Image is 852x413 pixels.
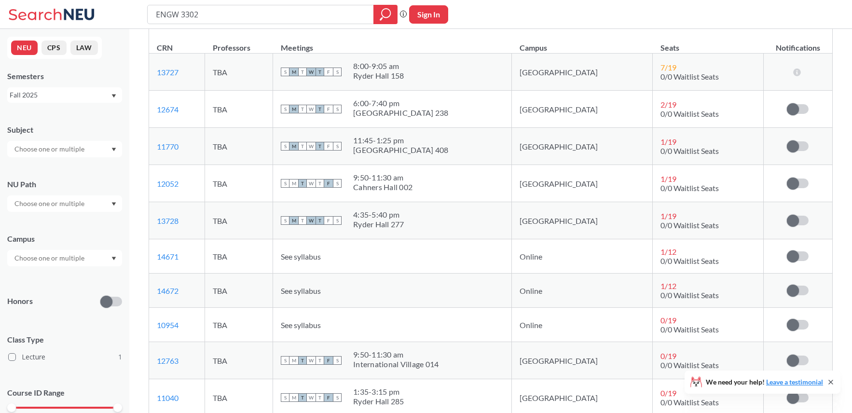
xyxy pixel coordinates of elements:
span: S [333,142,342,151]
div: Ryder Hall 285 [353,397,404,406]
span: F [324,393,333,402]
span: 0/0 Waitlist Seats [660,325,719,334]
input: Choose one or multiple [10,143,91,155]
div: [GEOGRAPHIC_DATA] 408 [353,145,448,155]
span: T [298,142,307,151]
span: 1 / 12 [660,247,676,256]
span: S [281,356,289,365]
div: Semesters [7,71,122,82]
div: 6:00 - 7:40 pm [353,98,448,108]
td: [GEOGRAPHIC_DATA] [512,91,653,128]
span: T [316,356,324,365]
td: TBA [205,274,273,308]
div: Subject [7,124,122,135]
div: 4:35 - 5:40 pm [353,210,404,220]
th: Meetings [273,33,512,54]
input: Choose one or multiple [10,252,91,264]
span: T [298,105,307,113]
svg: Dropdown arrow [111,202,116,206]
td: TBA [205,165,273,202]
span: 0/0 Waitlist Seats [660,360,719,370]
th: Notifications [764,33,832,54]
svg: Dropdown arrow [111,94,116,98]
div: magnifying glass [373,5,398,24]
span: M [289,393,298,402]
span: S [333,356,342,365]
span: S [333,68,342,76]
span: 0 / 19 [660,316,676,325]
span: 0/0 Waitlist Seats [660,109,719,118]
td: [GEOGRAPHIC_DATA] [512,342,653,379]
span: W [307,356,316,365]
span: 0/0 Waitlist Seats [660,256,719,265]
div: NU Path [7,179,122,190]
label: Lecture [8,351,122,363]
a: 11040 [157,393,179,402]
div: International Village 014 [353,359,439,369]
span: T [316,179,324,188]
span: 0/0 Waitlist Seats [660,220,719,230]
td: TBA [205,54,273,91]
span: T [298,68,307,76]
span: See syllabus [281,286,321,295]
span: W [307,216,316,225]
td: TBA [205,202,273,239]
span: T [316,105,324,113]
td: TBA [205,342,273,379]
span: M [289,105,298,113]
span: See syllabus [281,320,321,330]
div: Cahners Hall 002 [353,182,412,192]
a: 12763 [157,356,179,365]
p: Course ID Range [7,387,122,399]
span: S [333,393,342,402]
span: 0/0 Waitlist Seats [660,146,719,155]
span: W [307,68,316,76]
div: Dropdown arrow [7,250,122,266]
td: TBA [205,308,273,342]
span: S [281,393,289,402]
td: Online [512,239,653,274]
span: F [324,356,333,365]
span: 0/0 Waitlist Seats [660,183,719,193]
a: 14672 [157,286,179,295]
span: 2 / 19 [660,100,676,109]
span: 0 / 19 [660,351,676,360]
span: 1 / 19 [660,174,676,183]
td: TBA [205,239,273,274]
td: TBA [205,91,273,128]
td: [GEOGRAPHIC_DATA] [512,202,653,239]
button: CPS [41,41,67,55]
span: 1 [118,352,122,362]
svg: Dropdown arrow [111,148,116,151]
a: 12052 [157,179,179,188]
span: F [324,68,333,76]
div: Ryder Hall 277 [353,220,404,229]
div: 1:35 - 3:15 pm [353,387,404,397]
span: Class Type [7,334,122,345]
span: S [333,105,342,113]
span: S [281,216,289,225]
span: 0 / 19 [660,388,676,398]
td: Online [512,308,653,342]
td: [GEOGRAPHIC_DATA] [512,54,653,91]
svg: magnifying glass [380,8,391,21]
a: Leave a testimonial [766,378,823,386]
th: Seats [653,33,764,54]
span: T [298,393,307,402]
div: Dropdown arrow [7,141,122,157]
span: M [289,142,298,151]
span: T [298,356,307,365]
button: NEU [11,41,38,55]
a: 11770 [157,142,179,151]
span: T [298,179,307,188]
span: 7 / 19 [660,63,676,72]
div: Campus [7,234,122,244]
input: Choose one or multiple [10,198,91,209]
div: CRN [157,42,173,53]
span: W [307,142,316,151]
span: S [281,105,289,113]
span: S [281,68,289,76]
span: T [316,142,324,151]
td: TBA [205,128,273,165]
span: S [281,142,289,151]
